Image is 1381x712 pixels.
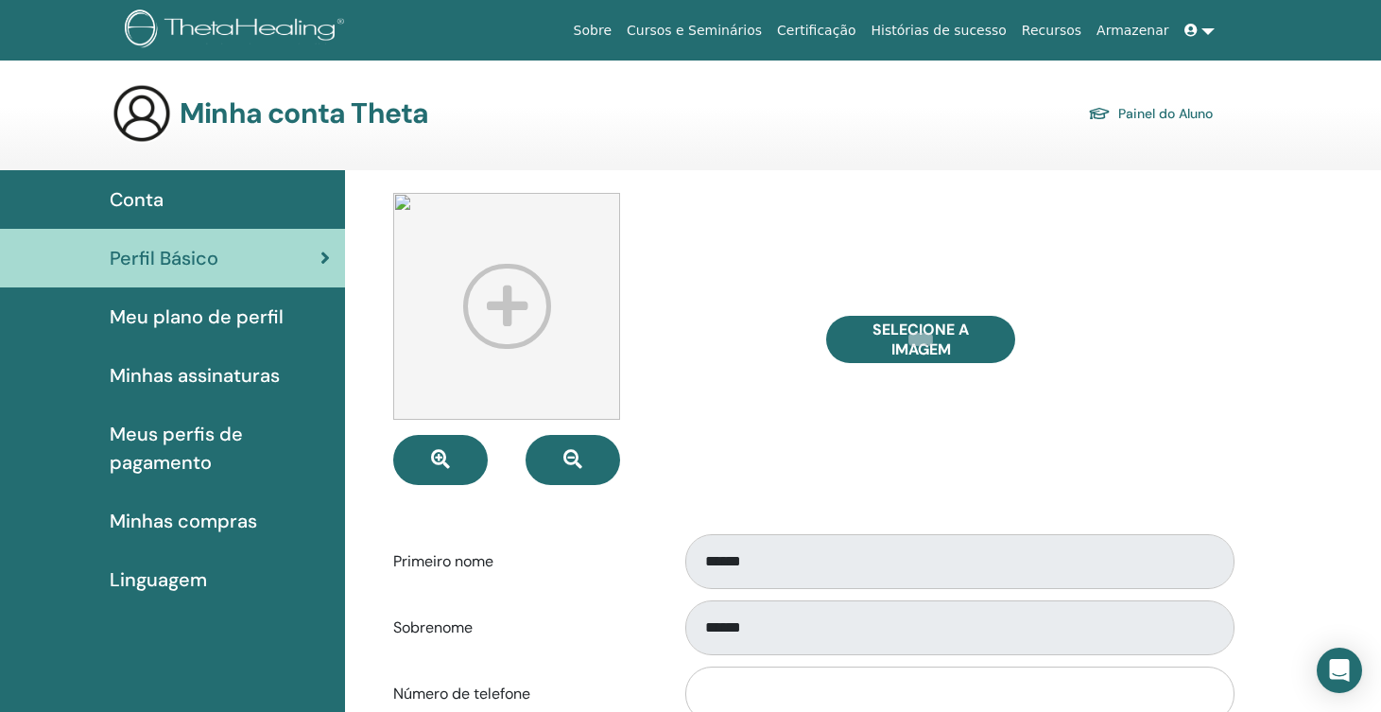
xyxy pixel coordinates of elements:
[110,420,330,477] span: Meus perfis de pagamento
[393,193,620,420] img: profile
[110,303,284,331] span: Meu plano de perfil
[110,507,257,535] span: Minhas compras
[110,361,280,390] span: Minhas assinaturas
[125,9,351,52] img: logo.png
[110,244,218,272] span: Perfil Básico
[110,565,207,594] span: Linguagem
[1088,106,1111,122] img: graduation-cap.svg
[1089,13,1176,48] a: Armazenar
[1317,648,1362,693] div: Open Intercom Messenger
[379,610,667,646] label: Sobrenome
[1014,13,1089,48] a: Recursos
[379,544,667,580] label: Primeiro nome
[566,13,619,48] a: Sobre
[112,83,172,144] img: generic-user-icon.jpg
[619,13,769,48] a: Cursos e Seminários
[769,13,863,48] a: Certificação
[180,96,428,130] h3: Minha conta Theta
[850,320,992,359] span: Selecione a imagem
[908,333,933,346] input: Selecione a imagem
[864,13,1014,48] a: Histórias de sucesso
[110,185,164,214] span: Conta
[1088,100,1213,127] a: Painel do Aluno
[379,676,667,712] label: Número de telefone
